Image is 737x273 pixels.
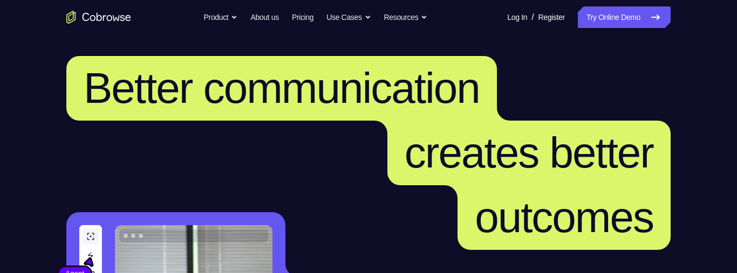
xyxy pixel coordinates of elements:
a: Go to the home page [66,11,131,24]
button: Use Cases [326,6,371,28]
button: Resources [384,6,428,28]
a: Log In [507,6,527,28]
a: About us [250,6,278,28]
a: Try Online Demo [578,6,671,28]
a: Pricing [292,6,313,28]
span: Better communication [84,64,480,112]
button: Product [204,6,238,28]
span: / [531,11,534,24]
span: creates better [405,129,653,177]
a: Register [538,6,565,28]
span: outcomes [475,193,653,241]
